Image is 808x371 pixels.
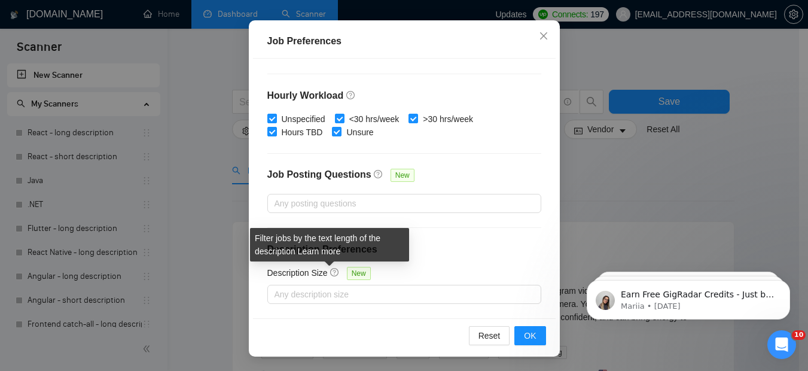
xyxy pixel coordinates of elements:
a: Learn more [298,247,341,256]
span: Reset [478,329,501,342]
span: OK [524,329,536,342]
iframe: Intercom notifications message [569,255,808,339]
div: Job Preferences [267,34,541,48]
span: >30 hrs/week [418,112,478,126]
iframe: Intercom live chat [767,330,796,359]
h4: Hourly Workload [267,89,541,103]
span: close [539,31,548,41]
span: <30 hrs/week [344,112,404,126]
span: question-circle [374,169,383,179]
span: 10 [792,330,806,340]
button: OK [514,326,545,345]
h4: Job Posting Questions [267,168,371,182]
h5: Description Size [267,266,328,279]
span: Unspecified [277,112,330,126]
div: Filter jobs by the text length of the description [250,228,409,261]
button: Reset [469,326,510,345]
span: Unsure [342,126,378,139]
button: Close [528,20,560,53]
span: question-circle [330,267,340,277]
span: New [391,169,414,182]
span: New [347,267,371,280]
span: Hours TBD [277,126,328,139]
span: question-circle [346,90,356,100]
